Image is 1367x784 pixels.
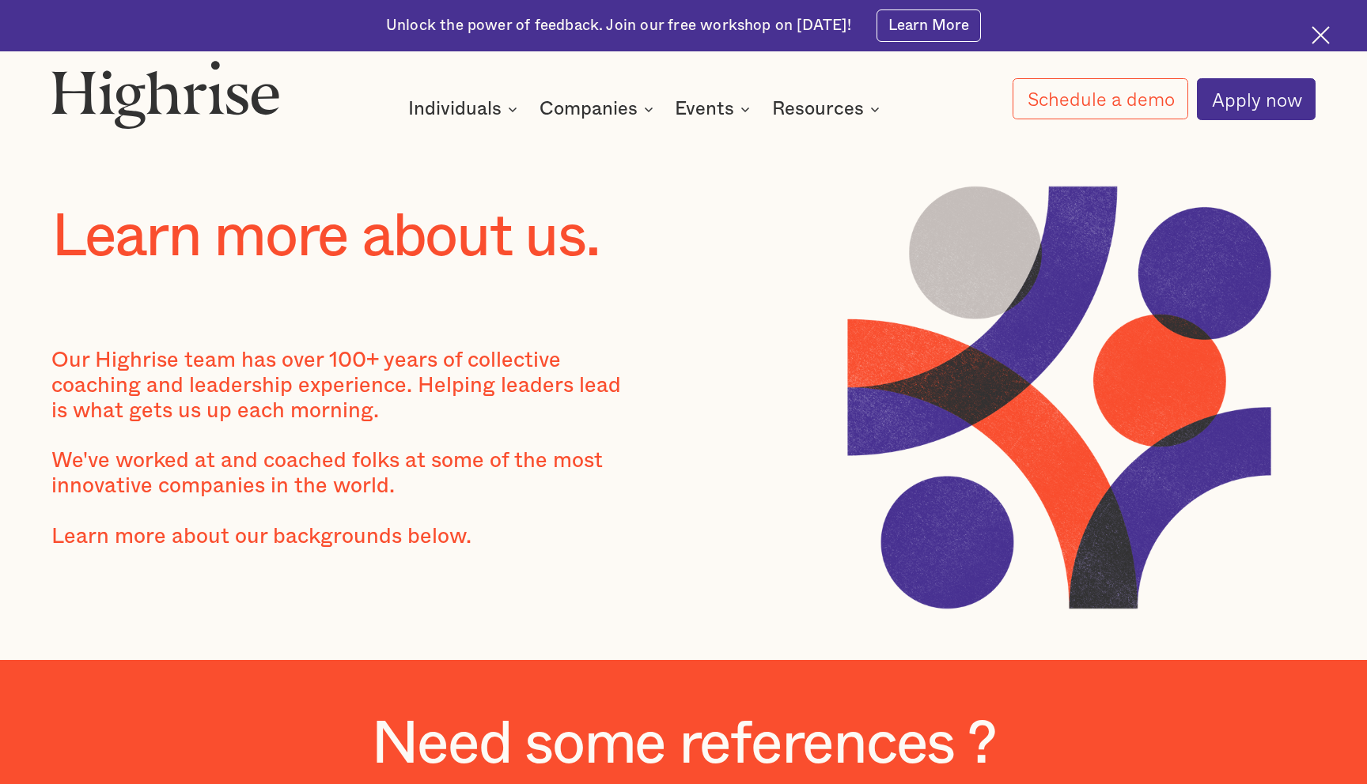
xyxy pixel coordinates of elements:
div: Resources [772,100,864,119]
div: Events [675,100,755,119]
div: Companies [540,100,638,119]
div: Our Highrise team has over 100+ years of collective coaching and leadership experience. Helping l... [51,348,633,575]
h2: Need some references ? [371,710,995,780]
a: Apply now [1197,78,1316,120]
h1: Learn more about us. [51,205,683,270]
div: Resources [772,100,884,119]
div: Individuals [408,100,522,119]
a: Schedule a demo [1013,78,1188,119]
img: Highrise logo [51,60,280,129]
div: Unlock the power of feedback. Join our free workshop on [DATE]! [386,16,851,36]
img: Cross icon [1312,26,1330,44]
div: Companies [540,100,658,119]
div: Individuals [408,100,502,119]
a: Learn More [877,9,981,42]
div: Events [675,100,734,119]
